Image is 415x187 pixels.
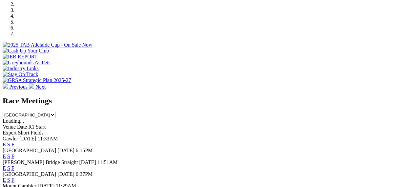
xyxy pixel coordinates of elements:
[18,130,30,135] span: Short
[3,171,56,177] span: [GEOGRAPHIC_DATA]
[38,136,58,141] span: 11:33AM
[3,148,56,153] span: [GEOGRAPHIC_DATA]
[3,72,38,77] img: Stay On Track
[57,171,74,177] span: [DATE]
[3,130,17,135] span: Expert
[3,54,37,60] img: IER REPORT
[3,142,6,147] a: E
[17,124,27,130] span: Date
[11,154,14,159] a: F
[3,60,51,66] img: Greyhounds As Pets
[3,96,412,105] h2: Race Meetings
[7,142,10,147] a: S
[29,84,46,90] a: Next
[29,83,34,89] img: chevron-right-pager-white.svg
[31,130,43,135] span: Fields
[3,42,93,48] img: 2025 TAB Adelaide Cup - On Sale Now
[3,165,6,171] a: E
[3,154,6,159] a: E
[3,159,78,165] span: [PERSON_NAME] Bridge Straight
[3,118,24,124] span: Loading...
[35,84,46,90] span: Next
[3,77,71,83] img: GRSA Strategic Plan 2025-27
[3,124,16,130] span: Venue
[28,124,46,130] span: R1 Start
[3,177,6,183] a: E
[3,136,18,141] span: Gawler
[11,177,14,183] a: F
[7,165,10,171] a: S
[76,148,93,153] span: 6:15PM
[97,159,118,165] span: 11:51AM
[57,148,74,153] span: [DATE]
[3,48,49,54] img: Cash Up Your Club
[3,84,29,90] a: Previous
[11,165,14,171] a: F
[3,83,8,89] img: chevron-left-pager-white.svg
[19,136,36,141] span: [DATE]
[7,177,10,183] a: S
[76,171,93,177] span: 6:37PM
[3,66,39,72] img: Industry Links
[9,84,28,90] span: Previous
[79,159,96,165] span: [DATE]
[11,142,14,147] a: F
[7,154,10,159] a: S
